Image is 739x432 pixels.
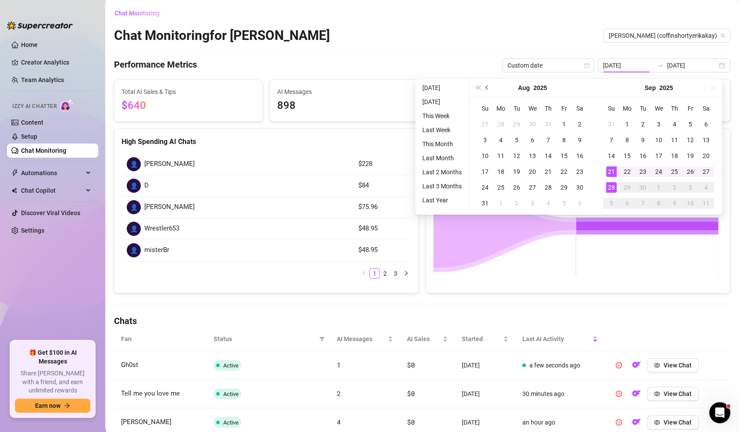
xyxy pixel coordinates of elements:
[515,327,605,351] th: Last AI Activity
[509,116,525,132] td: 2025-07-29
[114,58,197,72] h4: Performance Metrics
[121,87,255,97] span: Total AI Sales & Tips
[651,164,667,180] td: 2025-09-24
[527,182,538,193] div: 27
[477,195,493,211] td: 2025-08-31
[509,195,525,211] td: 2025-09-02
[556,164,572,180] td: 2025-08-22
[35,402,61,409] span: Earn now
[603,101,619,116] th: Su
[667,61,717,70] input: End date
[701,198,711,209] div: 11
[619,164,635,180] td: 2025-09-22
[698,195,714,211] td: 2025-10-11
[603,195,619,211] td: 2025-10-05
[622,182,632,193] div: 29
[556,148,572,164] td: 2025-08-15
[114,6,167,20] button: Chat Monitoring
[540,116,556,132] td: 2025-07-31
[401,268,411,279] li: Next Page
[638,119,648,130] div: 2
[682,132,698,148] td: 2025-09-12
[669,166,680,177] div: 25
[653,119,664,130] div: 3
[493,164,509,180] td: 2025-08-18
[509,101,525,116] th: Tu
[667,148,682,164] td: 2025-09-18
[559,182,569,193] div: 29
[645,79,656,97] button: Choose a month
[493,132,509,148] td: 2025-08-04
[482,79,492,97] button: Previous month (PageUp)
[15,349,90,366] span: 🎁 Get $100 in AI Messages
[121,99,146,112] span: $640
[667,116,682,132] td: 2025-09-04
[127,222,141,236] div: 👤
[616,391,622,397] span: pause-circle
[622,166,632,177] div: 22
[15,399,90,413] button: Earn nowarrow-right
[606,119,617,130] div: 31
[511,166,522,177] div: 19
[638,151,648,161] div: 16
[543,198,553,209] div: 4
[632,418,641,426] img: OF
[559,166,569,177] div: 22
[391,269,400,278] a: 3
[525,164,540,180] td: 2025-08-20
[511,182,522,193] div: 26
[509,164,525,180] td: 2025-08-19
[629,392,643,399] a: OF
[701,135,711,145] div: 13
[669,135,680,145] div: 11
[720,33,725,38] span: team
[664,390,692,397] span: View Chat
[698,164,714,180] td: 2025-09-27
[709,402,730,423] iframe: Intercom live chat
[511,119,522,130] div: 29
[635,101,651,116] th: Tu
[575,151,585,161] div: 16
[651,101,667,116] th: We
[664,362,692,369] span: View Chat
[559,198,569,209] div: 5
[529,362,580,369] span: a few seconds ago
[480,119,490,130] div: 27
[319,336,325,342] span: filter
[480,198,490,209] div: 31
[657,62,664,69] span: to
[701,182,711,193] div: 4
[540,164,556,180] td: 2025-08-21
[629,415,643,429] button: OF
[477,116,493,132] td: 2025-07-27
[654,419,660,425] span: eye
[370,269,379,278] a: 1
[496,166,506,177] div: 18
[651,132,667,148] td: 2025-09-10
[419,181,465,191] li: Last 3 Months
[622,119,632,130] div: 1
[493,116,509,132] td: 2025-07-28
[622,151,632,161] div: 15
[127,157,141,171] div: 👤
[667,195,682,211] td: 2025-10-09
[144,180,149,191] span: D
[358,180,406,191] article: $84
[477,180,493,195] td: 2025-08-24
[330,327,400,351] th: AI Messages
[603,132,619,148] td: 2025-09-07
[477,148,493,164] td: 2025-08-10
[540,180,556,195] td: 2025-08-28
[667,132,682,148] td: 2025-09-11
[127,179,141,193] div: 👤
[653,166,664,177] div: 24
[21,41,38,48] a: Home
[496,135,506,145] div: 4
[401,268,411,279] button: right
[127,200,141,214] div: 👤
[214,334,316,344] span: Status
[638,166,648,177] div: 23
[473,79,482,97] button: Last year (Control + left)
[667,101,682,116] th: Th
[698,180,714,195] td: 2025-10-04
